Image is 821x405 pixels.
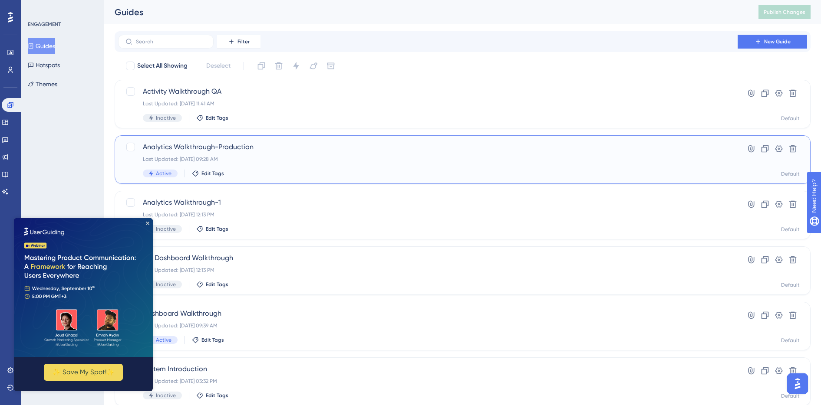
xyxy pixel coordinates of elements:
div: Default [781,170,800,177]
span: Deselect [206,61,231,71]
div: Default [781,337,800,344]
button: Edit Tags [196,281,228,288]
span: Inactive [156,392,176,399]
div: ENGAGEMENT [28,21,61,28]
iframe: UserGuiding AI Assistant Launcher [785,371,811,397]
div: Default [781,281,800,288]
button: Guides [28,38,55,54]
span: New Guide [764,38,791,45]
div: Guides [115,6,737,18]
span: Active [156,336,171,343]
span: Select All Showing [137,61,188,71]
span: Inactive [156,281,176,288]
div: Last Updated: [DATE] 09:39 AM [143,322,713,329]
div: Last Updated: [DATE] 09:28 AM [143,156,713,163]
button: Filter [217,35,260,49]
span: Edit Tags [206,225,228,232]
span: Edit Tags [206,114,228,121]
div: Last Updated: [DATE] 12:13 PM [143,267,713,274]
span: Edit Tags [201,336,224,343]
span: Inactive [156,114,176,121]
button: Edit Tags [196,114,228,121]
span: Activity Walkthrough QA [143,86,713,97]
div: Last Updated: [DATE] 12:13 PM [143,211,713,218]
span: Filter [237,38,250,45]
div: Close Preview [132,3,135,7]
span: Edit Tags [201,170,224,177]
input: Search [136,39,206,45]
span: Analytics Walkthrough-Production [143,142,713,152]
span: QA Dashboard Walkthrough [143,253,713,263]
span: Edit Tags [206,392,228,399]
button: Deselect [198,58,238,74]
span: Publish Changes [764,9,805,16]
button: Publish Changes [758,5,811,19]
button: Themes [28,76,57,92]
div: Default [781,392,800,399]
button: Edit Tags [192,336,224,343]
span: Inactive [156,225,176,232]
div: Default [781,226,800,233]
span: Edit Tags [206,281,228,288]
span: Need Help? [20,2,54,13]
div: Last Updated: [DATE] 11:41 AM [143,100,713,107]
button: Hotspots [28,57,60,73]
span: Dashboard Walkthrough [143,308,713,319]
span: Analytics Walkthrough-1 [143,197,713,208]
div: Last Updated: [DATE] 03:32 PM [143,378,713,385]
button: ✨ Save My Spot!✨ [30,146,109,163]
div: Default [781,115,800,122]
span: System Introduction [143,364,713,374]
span: Active [156,170,171,177]
button: Edit Tags [192,170,224,177]
button: New Guide [738,35,807,49]
button: Edit Tags [196,225,228,232]
button: Edit Tags [196,392,228,399]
